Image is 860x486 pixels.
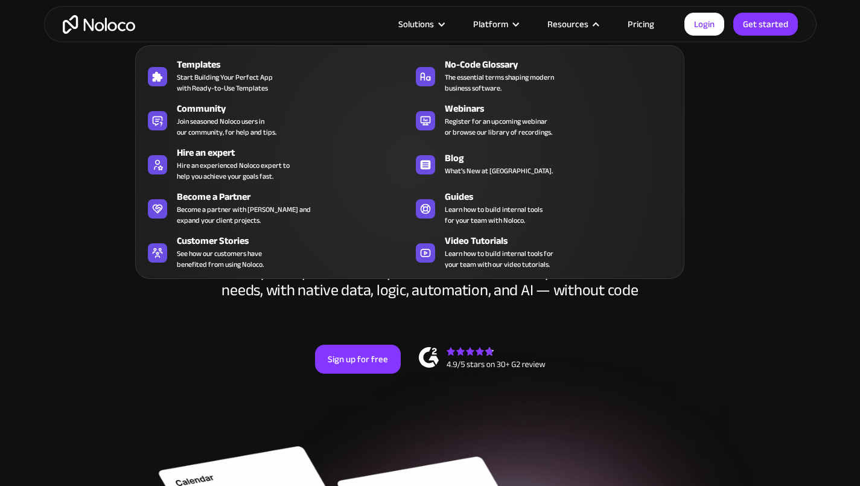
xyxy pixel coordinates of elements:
[177,190,415,204] div: Become a Partner
[398,16,434,32] div: Solutions
[177,234,415,248] div: Customer Stories
[142,231,410,272] a: Customer StoriesSee how our customers havebenefited from using Noloco.
[532,16,613,32] div: Resources
[177,101,415,116] div: Community
[56,133,804,142] h1: Custom No-Code Business Apps Platform
[410,55,678,96] a: No-Code GlossaryThe essential terms shaping modernbusiness software.
[142,143,410,184] a: Hire an expertHire an experienced Noloco expert tohelp you achieve your goals fast.
[445,234,683,248] div: Video Tutorials
[473,16,508,32] div: Platform
[445,72,554,94] span: The essential terms shaping modern business software.
[445,204,543,226] span: Learn how to build internal tools for your team with Noloco.
[445,248,553,270] span: Learn how to build internal tools for your team with our video tutorials.
[445,57,683,72] div: No-Code Glossary
[410,187,678,228] a: GuidesLearn how to build internal toolsfor your team with Noloco.
[613,16,669,32] a: Pricing
[177,57,415,72] div: Templates
[733,13,798,36] a: Get started
[383,16,458,32] div: Solutions
[315,345,401,374] a: Sign up for free
[135,28,684,279] nav: Resources
[142,99,410,140] a: CommunityJoin seasoned Noloco users inour community, for help and tips.
[177,116,276,138] span: Join seasoned Noloco users in our community, for help and tips.
[445,190,683,204] div: Guides
[410,143,678,184] a: BlogWhat's New at [GEOGRAPHIC_DATA].
[445,116,552,138] span: Register for an upcoming webinar or browse our library of recordings.
[458,16,532,32] div: Platform
[177,145,415,160] div: Hire an expert
[177,204,311,226] div: Become a partner with [PERSON_NAME] and expand your client projects.
[410,99,678,140] a: WebinarsRegister for an upcoming webinaror browse our library of recordings.
[410,231,678,272] a: Video TutorialsLearn how to build internal tools foryour team with our video tutorials.
[63,15,135,34] a: home
[445,101,683,116] div: Webinars
[177,160,290,182] div: Hire an experienced Noloco expert to help you achieve your goals fast.
[56,155,804,251] h2: Business Apps for Teams
[445,151,683,165] div: Blog
[142,55,410,96] a: TemplatesStart Building Your Perfect Appwith Ready-to-Use Templates
[177,72,273,94] span: Start Building Your Perfect App with Ready-to-Use Templates
[219,263,642,299] div: Give your Ops teams the power to build the tools your business needs, with native data, logic, au...
[177,248,264,270] span: See how our customers have benefited from using Noloco.
[142,187,410,228] a: Become a PartnerBecome a partner with [PERSON_NAME] andexpand your client projects.
[445,165,553,176] span: What's New at [GEOGRAPHIC_DATA].
[684,13,724,36] a: Login
[547,16,588,32] div: Resources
